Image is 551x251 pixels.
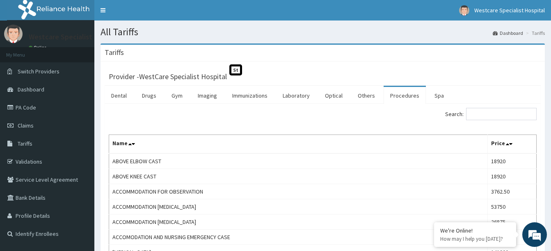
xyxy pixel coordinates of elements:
[18,68,59,75] span: Switch Providers
[101,27,545,37] h1: All Tariffs
[109,199,488,214] td: ACCOMMODATION [MEDICAL_DATA]
[445,108,537,120] label: Search:
[191,87,224,104] a: Imaging
[109,230,488,245] td: ACCOMODATION AND NURSING EMERGENCY CASE
[524,30,545,37] li: Tariffs
[488,153,537,169] td: 18920
[488,184,537,199] td: 3762.50
[29,33,121,41] p: Westcare Specialist Hospital
[488,135,537,154] th: Price
[351,87,382,104] a: Others
[440,227,510,234] div: We're Online!
[18,86,44,93] span: Dashboard
[109,135,488,154] th: Name
[18,140,32,147] span: Tariffs
[105,49,124,56] h3: Tariffs
[165,87,189,104] a: Gym
[428,87,450,104] a: Spa
[135,87,163,104] a: Drugs
[109,169,488,184] td: ABOVE KNEE CAST
[474,7,545,14] span: Westcare Specialist Hospital
[4,25,23,43] img: User Image
[109,184,488,199] td: ACCOMMODATION FOR OBSERVATION
[109,214,488,230] td: ACCOMMODATION [MEDICAL_DATA]
[466,108,537,120] input: Search:
[109,73,227,80] h3: Provider - WestCare Specialist Hospital
[488,169,537,184] td: 18920
[229,64,242,75] span: St
[440,235,510,242] p: How may I help you today?
[18,122,34,129] span: Claims
[318,87,349,104] a: Optical
[105,87,133,104] a: Dental
[493,30,523,37] a: Dashboard
[488,199,537,214] td: 53750
[384,87,426,104] a: Procedures
[29,45,48,50] a: Online
[459,5,469,16] img: User Image
[109,153,488,169] td: ABOVE ELBOW CAST
[276,87,316,104] a: Laboratory
[226,87,274,104] a: Immunizations
[488,214,537,230] td: 26875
